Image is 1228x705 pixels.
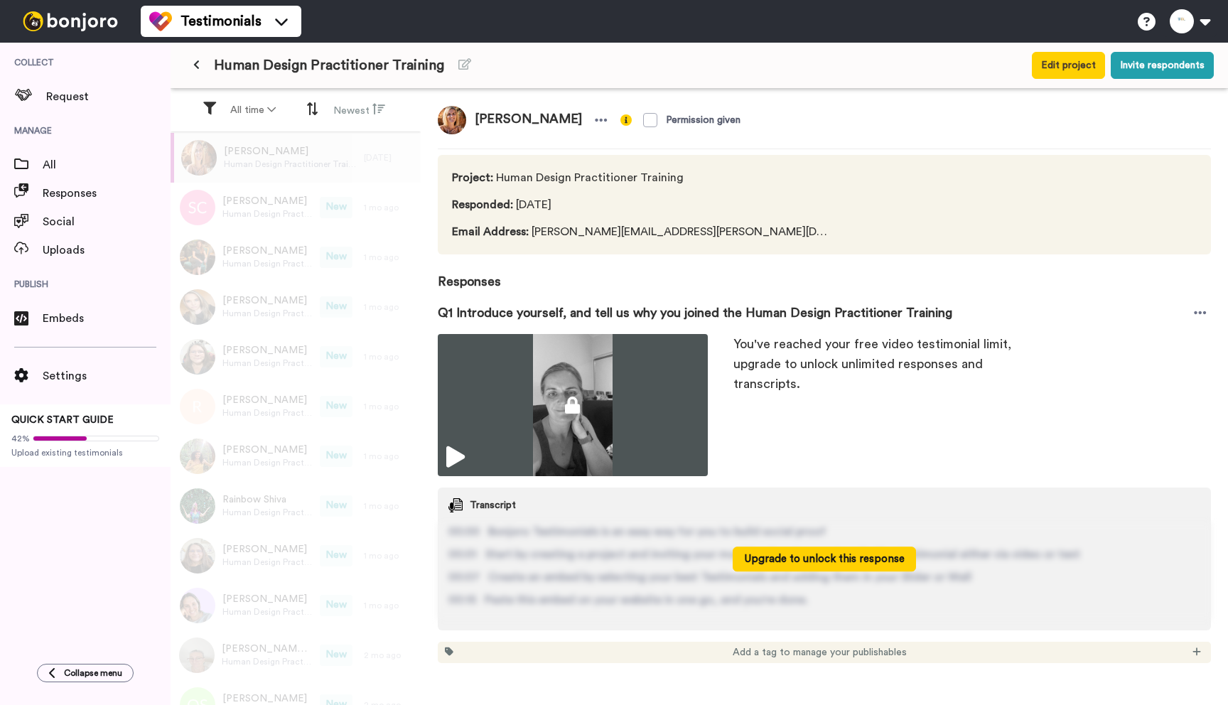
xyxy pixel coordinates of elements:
[222,244,313,258] span: [PERSON_NAME]
[438,106,466,134] img: 8c0ee5fb-b635-4f84-b120-d2ced375d2f3.jpeg
[222,343,313,357] span: [PERSON_NAME]
[180,438,215,474] img: b8bad41c-67cd-49b2-9c73-a7f5ab2ae111.jpeg
[364,650,414,661] div: 2 mo ago
[222,208,313,220] span: Human Design Practitioner Training
[180,389,215,424] img: r.png
[452,172,493,183] span: Project :
[222,457,313,468] span: Human Design Practitioner Training
[364,351,414,362] div: 1 mo ago
[180,588,215,623] img: 5d37d273-f940-4f11-986e-a65ca0624cec.jpeg
[364,600,414,611] div: 1 mo ago
[171,183,421,232] a: [PERSON_NAME]Human Design Practitioner TrainingNew1 mo ago
[171,531,421,581] a: [PERSON_NAME]Human Design Practitioner TrainingNew1 mo ago
[222,542,313,556] span: [PERSON_NAME]
[64,667,122,679] span: Collapse menu
[320,645,352,666] span: New
[171,431,421,481] a: [PERSON_NAME]Human Design Practitioner TrainingNew1 mo ago
[320,296,352,318] span: New
[171,382,421,431] a: [PERSON_NAME]Human Design Practitioner TrainingNew1 mo ago
[364,451,414,462] div: 1 mo ago
[43,367,171,384] span: Settings
[438,254,1211,291] span: Responses
[448,591,476,608] span: 00:15
[224,144,357,158] span: [PERSON_NAME]
[1032,52,1105,79] button: Edit project
[488,569,971,586] span: Create an embed by selecting your best Testimonials and adding them in your Slider or Wall
[46,88,171,105] span: Request
[222,294,313,308] span: [PERSON_NAME]
[180,289,215,325] img: b04dc217-1b65-4c36-a3d7-1f3108c6ab3c.jpeg
[171,133,421,183] a: [PERSON_NAME]Human Design Practitioner Training[DATE]
[448,546,477,563] span: 00:01
[320,247,352,268] span: New
[180,240,215,275] img: b303ebac-03ff-44e9-add2-b891a35e19f4.jpeg
[11,447,159,458] span: Upload existing testimonials
[43,213,171,230] span: Social
[222,97,284,123] button: All time
[43,242,171,259] span: Uploads
[222,308,313,319] span: Human Design Practitioner Training
[485,591,808,608] span: Paste this embed on your website in one go, and you're done.
[11,415,114,425] span: QUICK START GUIDE
[470,498,516,512] span: Transcript
[448,569,480,586] span: 00:07
[222,194,313,208] span: [PERSON_NAME]
[452,196,836,213] span: [DATE]
[11,433,30,444] span: 42%
[320,495,352,517] span: New
[452,223,836,240] span: [PERSON_NAME][EMAIL_ADDRESS][PERSON_NAME][DOMAIN_NAME]
[452,226,529,237] span: Email Address :
[222,443,313,457] span: [PERSON_NAME]
[222,556,313,568] span: Human Design Practitioner Training
[222,606,313,618] span: Human Design Practitioner Training
[181,11,262,31] span: Testimonials
[17,11,124,31] img: bj-logo-header-white.svg
[171,332,421,382] a: [PERSON_NAME]Human Design Practitioner TrainingNew1 mo ago
[222,507,313,518] span: Human Design Practitioner Training
[448,498,463,512] img: transcript.svg
[364,500,414,512] div: 1 mo ago
[448,523,480,540] span: 00:00
[222,592,313,606] span: [PERSON_NAME]
[438,303,952,323] span: Q1 Introduce yourself, and tell us why you joined the Human Design Practitioner Training
[181,140,217,176] img: 8c0ee5fb-b635-4f84-b120-d2ced375d2f3.jpeg
[171,481,421,531] a: Rainbow ShivaHuman Design Practitioner TrainingNew1 mo ago
[180,488,215,524] img: 4d1d3f88-fc4e-4236-902b-32af536cabf7.jpeg
[214,55,444,75] span: Human Design Practitioner Training
[180,538,215,574] img: a2243609-6bb8-4886-8fad-e210743e5cbd.jpeg
[222,642,313,656] span: [PERSON_NAME] May [PERSON_NAME]
[1111,52,1214,79] button: Invite respondents
[666,113,740,127] div: Permission given
[485,546,1080,563] span: Start by creating a project and inviting your most loyal customers to submit a testimonial either...
[222,393,313,407] span: [PERSON_NAME]
[222,493,313,507] span: Rainbow Shiva
[733,547,916,571] button: Upgrade to unlock this response
[452,169,836,186] span: Human Design Practitioner Training
[320,396,352,417] span: New
[43,156,171,173] span: All
[488,523,826,540] span: Bonjoro Testimonials is an easy way for you to build social proof
[364,152,414,163] div: [DATE]
[320,595,352,616] span: New
[466,106,591,134] span: [PERSON_NAME]
[438,334,708,476] img: c0897b9b-bfd2-4d21-a659-7b6838e39adb-thumbnail_full-1758169698.jpg
[620,114,632,126] img: info-yellow.svg
[733,645,907,660] span: Add a tag to manage your publishables
[452,199,513,210] span: Responded :
[171,581,421,630] a: [PERSON_NAME]Human Design Practitioner TrainingNew1 mo ago
[43,310,171,327] span: Embeds
[180,339,215,375] img: 22fcfad5-d483-41c3-9fb9-0dedecd73892.jpeg
[224,158,357,170] span: Human Design Practitioner Training
[179,637,215,673] img: dcaf84b6-dd1c-4998-a25a-f115cf808193.jpeg
[364,252,414,263] div: 1 mo ago
[364,550,414,561] div: 1 mo ago
[364,202,414,213] div: 1 mo ago
[171,630,421,680] a: [PERSON_NAME] May [PERSON_NAME]Human Design Practitioner TrainingNew2 mo ago
[222,258,313,269] span: Human Design Practitioner Training
[43,185,171,202] span: Responses
[171,232,421,282] a: [PERSON_NAME]Human Design Practitioner TrainingNew1 mo ago
[37,664,134,682] button: Collapse menu
[320,197,352,218] span: New
[149,10,172,33] img: tm-color.svg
